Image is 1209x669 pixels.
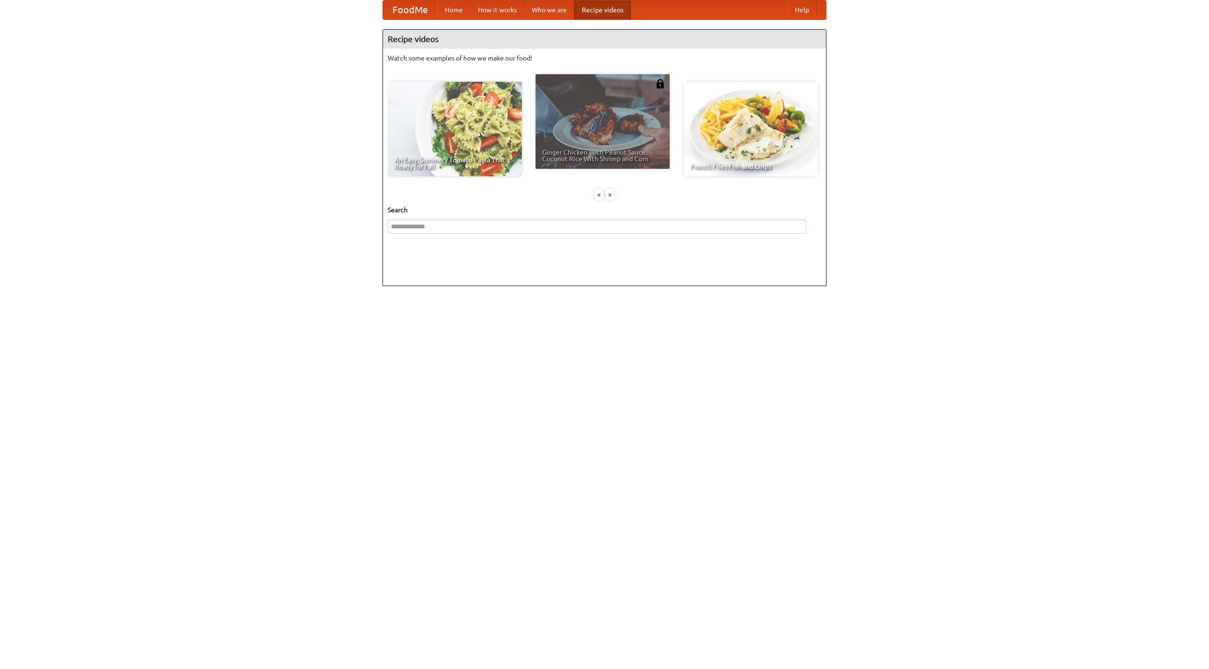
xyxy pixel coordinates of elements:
[656,79,665,88] img: 483408.png
[394,156,515,170] span: An Easy, Summery Tomato Pasta That's Ready for Fall
[524,0,574,19] a: Who we are
[383,30,826,49] h4: Recipe videos
[388,53,821,63] p: Watch some examples of how we make our food!
[684,82,818,176] a: French Fries Fish and Chips
[470,0,524,19] a: How it works
[606,189,614,200] div: »
[787,0,817,19] a: Help
[595,189,603,200] div: «
[388,205,821,215] h5: Search
[383,0,437,19] a: FoodMe
[574,0,631,19] a: Recipe videos
[437,0,470,19] a: Home
[388,82,522,176] a: An Easy, Summery Tomato Pasta That's Ready for Fall
[690,163,811,170] span: French Fries Fish and Chips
